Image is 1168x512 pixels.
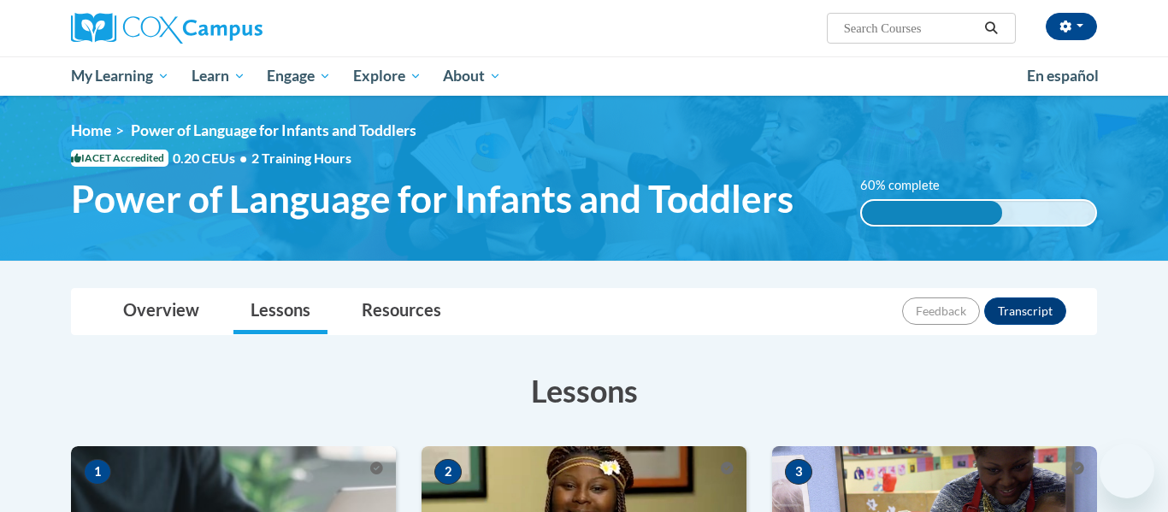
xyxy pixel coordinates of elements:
button: Account Settings [1046,13,1097,40]
input: Search Courses [842,18,979,38]
div: Main menu [45,56,1123,96]
a: Cox Campus [71,13,396,44]
a: En español [1016,58,1110,94]
i:  [984,22,1000,35]
a: Home [71,121,111,139]
span: En español [1027,67,1099,85]
img: Cox Campus [71,13,263,44]
span: 2 [434,459,462,485]
a: Engage [256,56,342,96]
span: 3 [785,459,812,485]
span: About [443,66,501,86]
div: 60% complete [862,201,1002,225]
span: • [239,150,247,166]
span: IACET Accredited [71,150,168,167]
span: Learn [192,66,245,86]
a: Lessons [233,289,327,334]
a: Resources [345,289,458,334]
button: Feedback [902,297,980,325]
a: Explore [342,56,433,96]
span: 2 Training Hours [251,150,351,166]
label: 60% complete [860,176,959,195]
span: Explore [353,66,422,86]
span: 0.20 CEUs [173,149,251,168]
button: Search [979,18,1005,38]
a: About [433,56,513,96]
span: Power of Language for Infants and Toddlers [131,121,416,139]
h3: Lessons [71,369,1097,412]
span: My Learning [71,66,169,86]
button: Transcript [984,297,1066,325]
iframe: Button to launch messaging window [1100,444,1154,498]
span: 1 [84,459,111,485]
a: Learn [180,56,257,96]
a: My Learning [60,56,180,96]
span: Engage [267,66,331,86]
span: Power of Language for Infants and Toddlers [71,176,793,221]
a: Overview [106,289,216,334]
